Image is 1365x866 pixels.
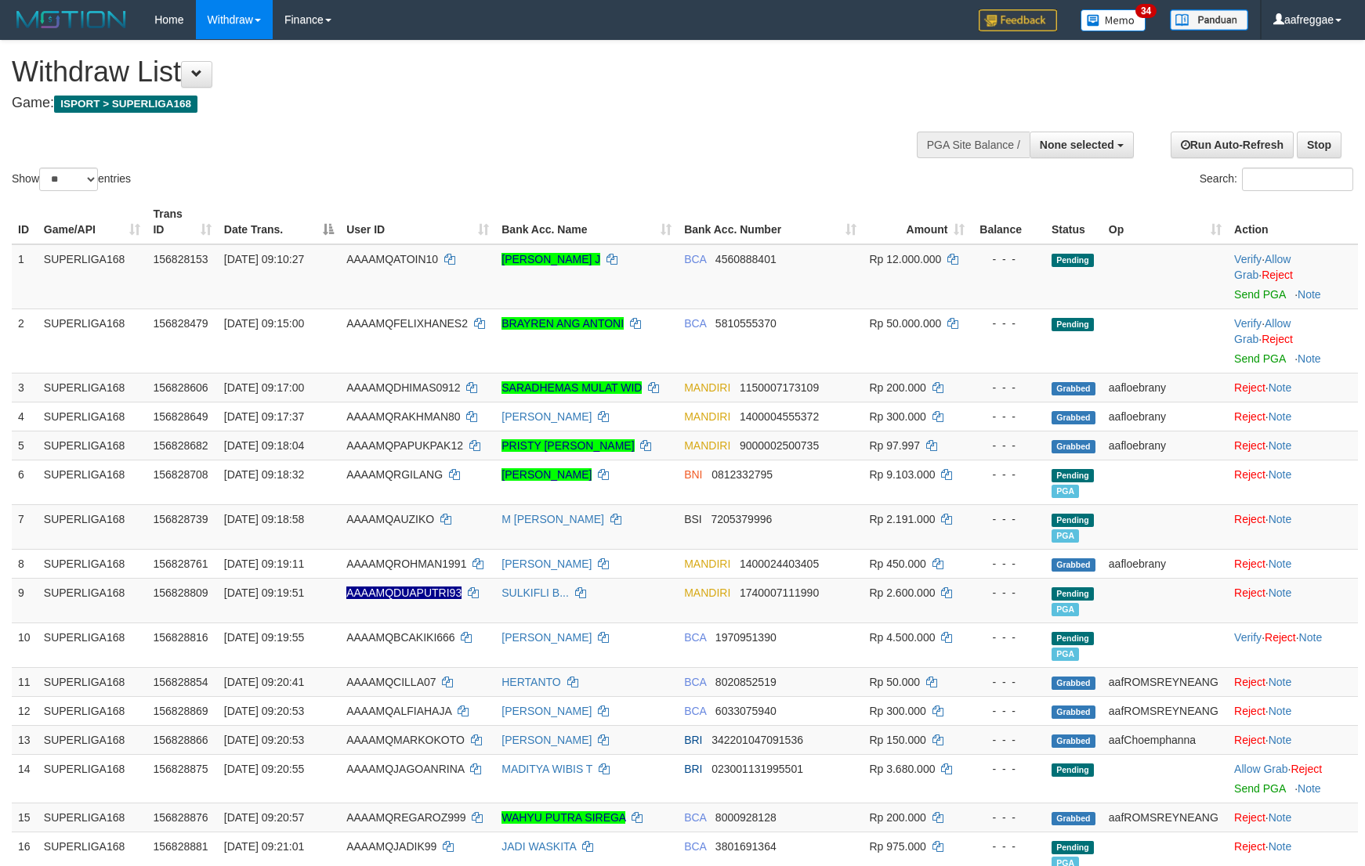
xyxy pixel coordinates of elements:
img: Feedback.jpg [979,9,1057,31]
td: · · [1228,622,1358,667]
td: · [1228,460,1358,504]
img: panduan.png [1170,9,1248,31]
a: PRISTY [PERSON_NAME] [501,439,634,452]
td: · · [1228,309,1358,373]
a: [PERSON_NAME] J [501,253,600,265]
span: Marked by aafsoycanthlai [1052,648,1079,661]
th: Status [1045,200,1102,244]
td: · [1228,578,1358,622]
td: SUPERLIGA168 [38,578,147,622]
span: BCA [684,317,706,330]
div: - - - [977,316,1039,331]
h1: Withdraw List [12,56,894,88]
div: - - - [977,467,1039,482]
div: - - - [977,810,1039,825]
span: 156828708 [153,468,208,481]
span: Rp 2.191.000 [869,513,935,525]
td: · [1228,667,1358,696]
td: 1 [12,244,38,309]
span: AAAAMQMARKOKOTO [346,734,465,746]
a: Reject [1262,333,1293,345]
td: SUPERLIGA168 [38,431,147,460]
span: AAAAMQJAGOANRINA [346,763,464,775]
a: Reject [1234,705,1265,717]
span: Copy 6033075940 to clipboard [715,705,777,717]
span: Copy 7205379996 to clipboard [711,513,772,525]
span: 156828761 [153,557,208,570]
td: SUPERLIGA168 [38,244,147,309]
span: BCA [684,705,706,717]
div: - - - [977,630,1039,645]
h4: Game: [12,96,894,111]
div: - - - [977,585,1039,601]
td: SUPERLIGA168 [38,803,147,832]
a: [PERSON_NAME] [501,410,592,423]
td: SUPERLIGA168 [38,754,147,803]
th: ID [12,200,38,244]
a: Reject [1291,763,1322,775]
td: aafROMSREYNEANG [1102,696,1228,725]
td: SUPERLIGA168 [38,725,147,754]
span: BCA [684,676,706,688]
a: Note [1269,586,1292,599]
div: - - - [977,556,1039,572]
a: Note [1299,631,1323,644]
td: · [1228,504,1358,549]
td: · [1228,402,1358,431]
span: AAAAMQFELIXHANES2 [346,317,468,330]
span: AAAAMQREGAROZ999 [346,811,466,824]
a: Note [1269,811,1292,824]
span: 156828809 [153,586,208,599]
label: Search: [1200,168,1353,191]
span: ISPORT > SUPERLIGA168 [54,96,197,113]
td: 8 [12,549,38,578]
img: Button%20Memo.svg [1081,9,1146,31]
span: · [1234,253,1291,281]
span: BRI [684,734,702,746]
th: Balance [971,200,1045,244]
span: 156828816 [153,631,208,644]
span: Rp 200.000 [869,381,925,394]
td: 4 [12,402,38,431]
span: Copy 1150007173109 to clipboard [740,381,819,394]
td: SUPERLIGA168 [38,309,147,373]
span: [DATE] 09:19:55 [224,631,304,644]
span: [DATE] 09:15:00 [224,317,304,330]
a: HERTANTO [501,676,560,688]
td: 14 [12,754,38,803]
td: 6 [12,460,38,504]
a: Verify [1234,317,1262,330]
a: Allow Grab [1234,253,1291,281]
a: Note [1269,734,1292,746]
a: Reject [1265,631,1296,644]
span: Rp 300.000 [869,410,925,423]
div: - - - [977,251,1039,267]
a: Note [1269,705,1292,717]
td: aafROMSREYNEANG [1102,803,1228,832]
a: Note [1298,288,1321,301]
span: 156828479 [153,317,208,330]
td: aafloebrany [1102,549,1228,578]
div: - - - [977,732,1039,748]
span: MANDIRI [684,586,730,599]
span: Copy 1740007111990 to clipboard [740,586,819,599]
a: Reject [1234,513,1265,525]
td: 7 [12,504,38,549]
a: BRAYREN ANG ANTONI [501,317,624,330]
button: None selected [1030,132,1134,158]
th: Action [1228,200,1358,244]
th: Trans ID: activate to sort column ascending [147,200,217,244]
span: Pending [1052,763,1094,777]
td: 15 [12,803,38,832]
th: Op: activate to sort column ascending [1102,200,1228,244]
span: Rp 50.000.000 [869,317,941,330]
span: Pending [1052,469,1094,482]
a: WAHYU PUTRA SIREGA [501,811,625,824]
a: JADI WASKITA [501,840,576,853]
span: Pending [1052,318,1094,331]
span: 156828153 [153,253,208,265]
td: 13 [12,725,38,754]
td: aafROMSREYNEANG [1102,667,1228,696]
a: [PERSON_NAME] [501,557,592,570]
th: Date Trans.: activate to sort column descending [218,200,340,244]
